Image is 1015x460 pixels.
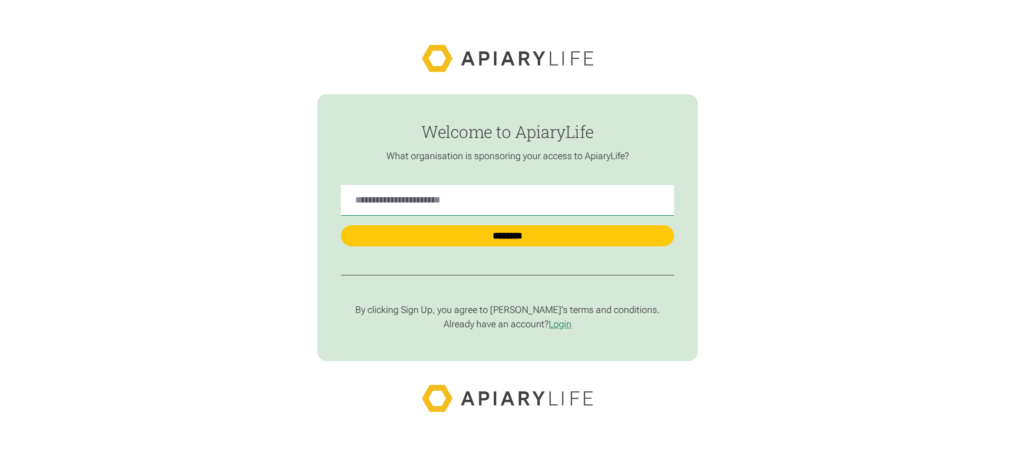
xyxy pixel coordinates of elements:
[341,150,674,162] p: What organisation is sponsoring your access to ApiaryLife?
[341,304,674,316] p: By clicking Sign Up, you agree to [PERSON_NAME]’s terms and conditions.
[341,318,674,330] p: Already have an account?
[317,94,698,362] form: find-employer
[549,318,571,329] a: Login
[341,123,674,141] h1: Welcome to ApiaryLife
